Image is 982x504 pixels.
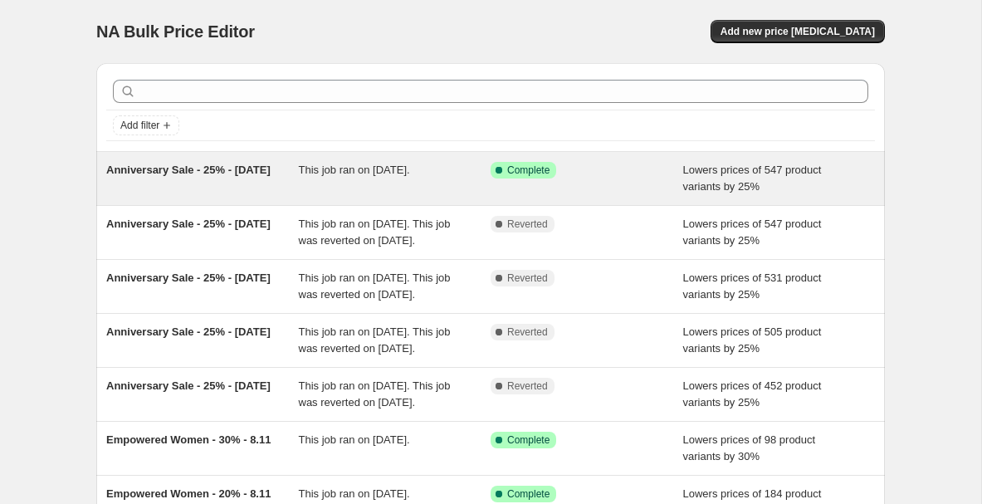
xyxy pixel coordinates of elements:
[683,379,822,409] span: Lowers prices of 452 product variants by 25%
[507,218,548,231] span: Reverted
[299,272,451,301] span: This job ran on [DATE]. This job was reverted on [DATE].
[683,218,822,247] span: Lowers prices of 547 product variants by 25%
[299,379,451,409] span: This job ran on [DATE]. This job was reverted on [DATE].
[507,379,548,393] span: Reverted
[299,218,451,247] span: This job ran on [DATE]. This job was reverted on [DATE].
[507,272,548,285] span: Reverted
[683,325,822,355] span: Lowers prices of 505 product variants by 25%
[507,433,550,447] span: Complete
[299,433,410,446] span: This job ran on [DATE].
[507,325,548,339] span: Reverted
[106,325,271,338] span: Anniversary Sale - 25% - [DATE]
[106,487,271,500] span: Empowered Women - 20% - 8.11
[106,218,271,230] span: Anniversary Sale - 25% - [DATE]
[96,22,255,41] span: NA Bulk Price Editor
[683,164,822,193] span: Lowers prices of 547 product variants by 25%
[113,115,179,135] button: Add filter
[683,272,822,301] span: Lowers prices of 531 product variants by 25%
[299,487,410,500] span: This job ran on [DATE].
[683,433,816,462] span: Lowers prices of 98 product variants by 30%
[106,164,271,176] span: Anniversary Sale - 25% - [DATE]
[711,20,885,43] button: Add new price [MEDICAL_DATA]
[299,164,410,176] span: This job ran on [DATE].
[507,164,550,177] span: Complete
[106,433,271,446] span: Empowered Women - 30% - 8.11
[106,272,271,284] span: Anniversary Sale - 25% - [DATE]
[299,325,451,355] span: This job ran on [DATE]. This job was reverted on [DATE].
[507,487,550,501] span: Complete
[106,379,271,392] span: Anniversary Sale - 25% - [DATE]
[120,119,159,132] span: Add filter
[721,25,875,38] span: Add new price [MEDICAL_DATA]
